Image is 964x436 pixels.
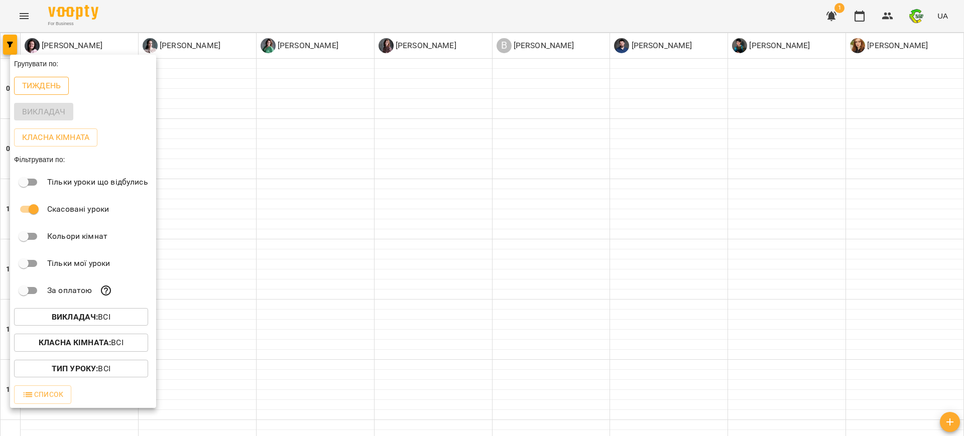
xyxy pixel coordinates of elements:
p: Тиждень [22,80,61,92]
p: Класна кімната [22,131,89,143]
p: Всі [39,337,124,349]
button: Викладач:Всі [14,308,148,326]
div: Фільтрувати по: [10,151,156,169]
p: Тільки уроки що відбулись [47,176,148,188]
p: Всі [52,311,110,323]
button: Класна кімната:Всі [14,334,148,352]
span: Список [22,388,63,400]
p: За оплатою [47,284,92,297]
div: Групувати по: [10,55,156,73]
p: Всі [52,363,110,375]
button: Список [14,385,71,403]
p: Скасовані уроки [47,203,109,215]
p: Тільки мої уроки [47,257,110,269]
p: Кольори кімнат [47,230,107,242]
b: Викладач : [52,312,98,322]
button: Класна кімната [14,128,97,147]
b: Тип Уроку : [52,364,98,373]
b: Класна кімната : [39,338,111,347]
button: Тип Уроку:Всі [14,360,148,378]
button: Тиждень [14,77,69,95]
